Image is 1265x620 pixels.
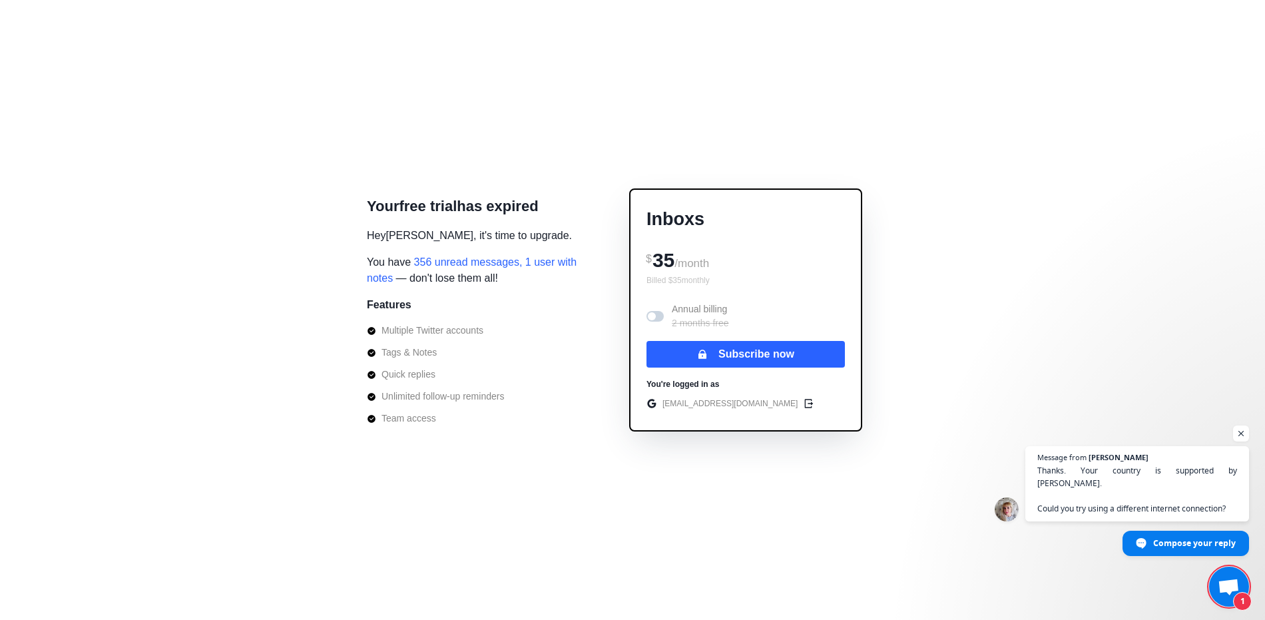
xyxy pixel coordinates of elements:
[672,316,729,330] p: 2 months free
[674,257,709,270] span: /month
[367,346,504,360] li: Tags & Notes
[1037,454,1087,461] span: Message from
[1209,567,1249,607] div: Open chat
[646,253,652,264] span: $
[367,368,504,382] li: Quick replies
[367,228,572,244] p: Hey [PERSON_NAME] , it's time to upgrade.
[367,297,411,313] p: Features
[1089,454,1148,461] span: [PERSON_NAME]
[1153,531,1236,555] span: Compose your reply
[367,390,504,404] li: Unlimited follow-up reminders
[367,195,539,217] p: Your free trial has expired
[367,412,504,426] li: Team access
[367,324,504,338] li: Multiple Twitter accounts
[1037,464,1237,515] span: Thanks. Your country is supported by [PERSON_NAME]. Could you try using a different internet conn...
[646,378,719,390] p: You're logged in as
[646,206,845,233] p: Inboxs
[367,256,577,284] span: 356 unread messages, 1 user with notes
[367,254,593,286] span: You have — don't lose them all!
[646,274,845,286] p: Billed $ 35 monthly
[800,396,816,412] button: edit
[1233,592,1252,611] span: 1
[672,302,729,330] p: Annual billing
[662,398,798,410] p: [EMAIL_ADDRESS][DOMAIN_NAME]
[646,244,845,274] div: 35
[646,341,845,368] button: Subscribe now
